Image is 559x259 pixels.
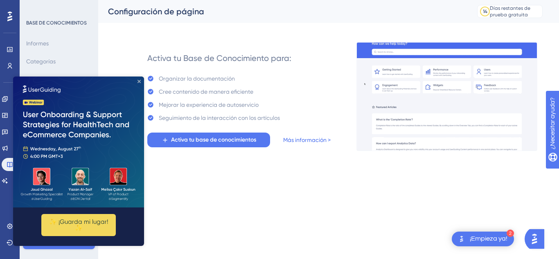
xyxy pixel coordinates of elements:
font: ✨ ¡Guarda mi lugar!✨ [36,142,95,155]
font: ¿Necesitar ayuda? [19,4,71,10]
font: Seguimiento de la interacción con los artículos [159,115,280,121]
button: Activa tu base de conocimientos [147,133,270,147]
font: Configuración de página [108,7,204,16]
font: Activa tu Base de Conocimiento para: [147,53,291,63]
font: Cree contenido de manera eficiente [159,88,253,95]
font: Artículos [26,76,49,83]
font: BASE DE CONOCIMIENTOS [26,20,87,26]
button: Artículos [26,72,49,87]
font: Categorías [26,58,56,65]
font: 2 [509,231,512,236]
font: Más información > [283,137,331,143]
img: texto alternativo de la imagen del lanzador [457,234,467,244]
iframe: Asistente de inicio de IA de UserGuiding [525,227,549,251]
font: ¡Empieza ya! [470,235,507,242]
font: Mejorar la experiencia de autoservicio [159,101,259,108]
button: ✨ ¡Guarda mi lugar!✨ [28,137,103,160]
div: Cerrar vista previa [124,3,128,7]
div: Abra la lista de verificación ¡Comience!, módulos restantes: 2 [452,232,514,246]
font: Días restantes de prueba gratuita [490,5,530,18]
img: a27db7f7ef9877a438c7956077c236be.gif [356,42,537,151]
font: Activa tu base de conocimientos [171,136,256,143]
button: Categorías [26,54,56,69]
a: Más información > [283,135,331,145]
button: Informes [26,36,49,51]
font: Informes [26,40,49,47]
font: 14 [483,9,487,14]
font: Organizar la documentación [159,75,235,82]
